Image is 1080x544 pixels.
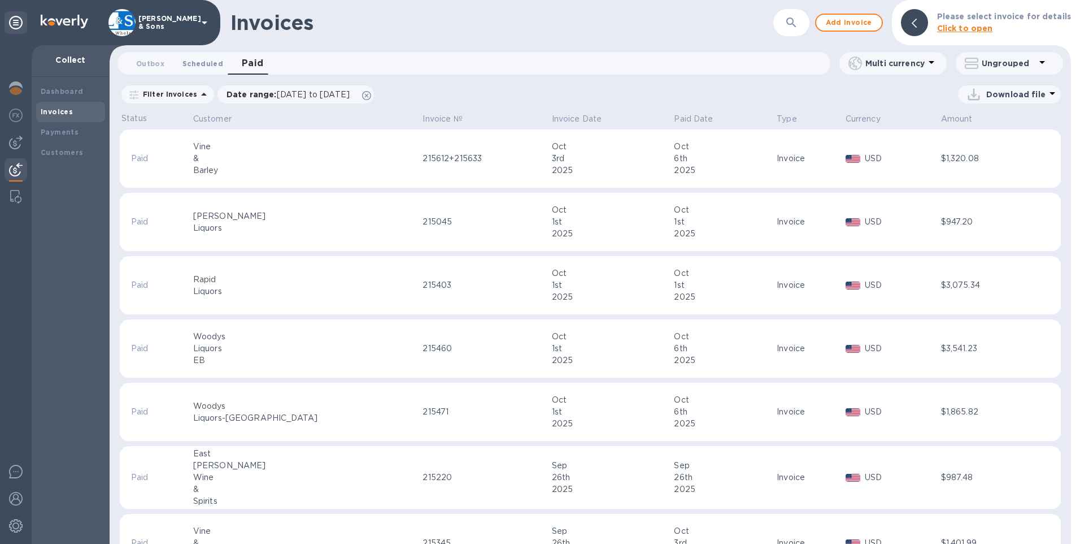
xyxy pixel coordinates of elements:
span: Outbox [136,58,164,70]
div: 6th [674,343,773,355]
img: Logo [41,15,88,28]
p: Invoice № [423,113,462,125]
p: USD [865,472,937,483]
div: 2025 [552,165,671,176]
div: Invoice [777,406,842,418]
img: USD [846,345,861,353]
div: 1st [552,279,671,291]
div: [PERSON_NAME] [193,460,420,472]
p: USD [865,153,937,165]
span: [DATE] to [DATE] [277,90,350,99]
div: Invoice [777,153,842,165]
div: Oct [674,267,773,279]
span: Paid Date [674,113,728,125]
div: 2025 [552,355,671,366]
p: USD [865,406,937,418]
span: Type [777,113,812,125]
div: Oct [674,204,773,216]
div: $3,075.34 [941,279,1027,291]
div: Barley [193,165,420,176]
p: Status [121,113,190,124]
b: Click to open [937,24,993,33]
div: 26th [674,472,773,483]
div: 6th [674,406,773,418]
h1: Invoices [230,11,313,34]
div: Wine [193,472,420,483]
div: Rapid [193,274,420,286]
b: Customers [41,148,84,157]
p: Ungrouped [982,58,1035,69]
div: Oct [552,394,671,406]
div: 3rd [552,153,671,165]
div: 1st [552,216,671,228]
div: & [193,483,420,495]
div: Oct [674,394,773,406]
span: Paid [242,55,264,71]
p: Date range : [227,89,355,100]
div: $3,541.23 [941,343,1027,355]
div: Unpin categories [5,11,27,34]
div: Invoice [777,216,842,228]
span: Invoice № [423,113,477,125]
div: Oct [674,331,773,343]
div: Sep [674,460,773,472]
p: [PERSON_NAME] & Sons [138,15,195,31]
img: USD [846,408,861,416]
span: Currency [846,113,895,125]
div: 2025 [674,418,773,430]
p: Paid [131,343,180,355]
div: Oct [552,331,671,343]
div: East [193,448,420,460]
div: Oct [552,267,671,279]
b: Dashboard [41,87,84,96]
b: Payments [41,128,79,136]
p: Paid [131,153,180,165]
div: 2025 [674,291,773,303]
p: Paid [131,216,180,228]
p: USD [865,279,937,291]
p: USD [865,216,937,228]
img: USD [846,282,861,290]
div: Liquors [193,286,420,297]
b: Please select invoice for details [937,12,1071,21]
div: Oct [674,141,773,153]
p: Download file [986,89,1046,100]
div: 1st [552,343,671,355]
div: Sep [552,525,671,537]
div: 26th [552,472,671,483]
span: Add invoice [825,16,873,29]
div: Oct [552,141,671,153]
div: 1st [674,216,773,228]
div: $947.20 [941,216,1027,228]
div: 1st [552,406,671,418]
p: Paid [131,279,180,291]
div: 2025 [552,418,671,430]
div: $987.48 [941,472,1027,483]
div: 215220 [423,472,548,483]
span: Customer [193,113,246,125]
img: Foreign exchange [9,109,23,122]
p: Collect [41,54,101,66]
p: Multi currency [865,58,925,69]
div: Invoice [777,343,842,355]
p: Currency [846,113,881,125]
img: USD [846,155,861,163]
div: Oct [674,525,773,537]
div: 2025 [674,228,773,240]
button: Add invoice [815,14,883,32]
p: Amount [941,113,973,125]
span: Scheduled [182,58,223,70]
div: Sep [552,460,671,472]
div: Liquors [193,343,420,355]
span: Invoice Date [552,113,617,125]
div: 2025 [552,483,671,495]
div: & [193,153,420,165]
p: Invoice Date [552,113,602,125]
p: Filter Invoices [138,89,197,99]
div: Woodys [193,331,420,343]
p: Type [777,113,797,125]
div: Liquors-[GEOGRAPHIC_DATA] [193,412,420,424]
div: Invoice [777,279,842,291]
div: Oct [552,204,671,216]
div: 2025 [674,483,773,495]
